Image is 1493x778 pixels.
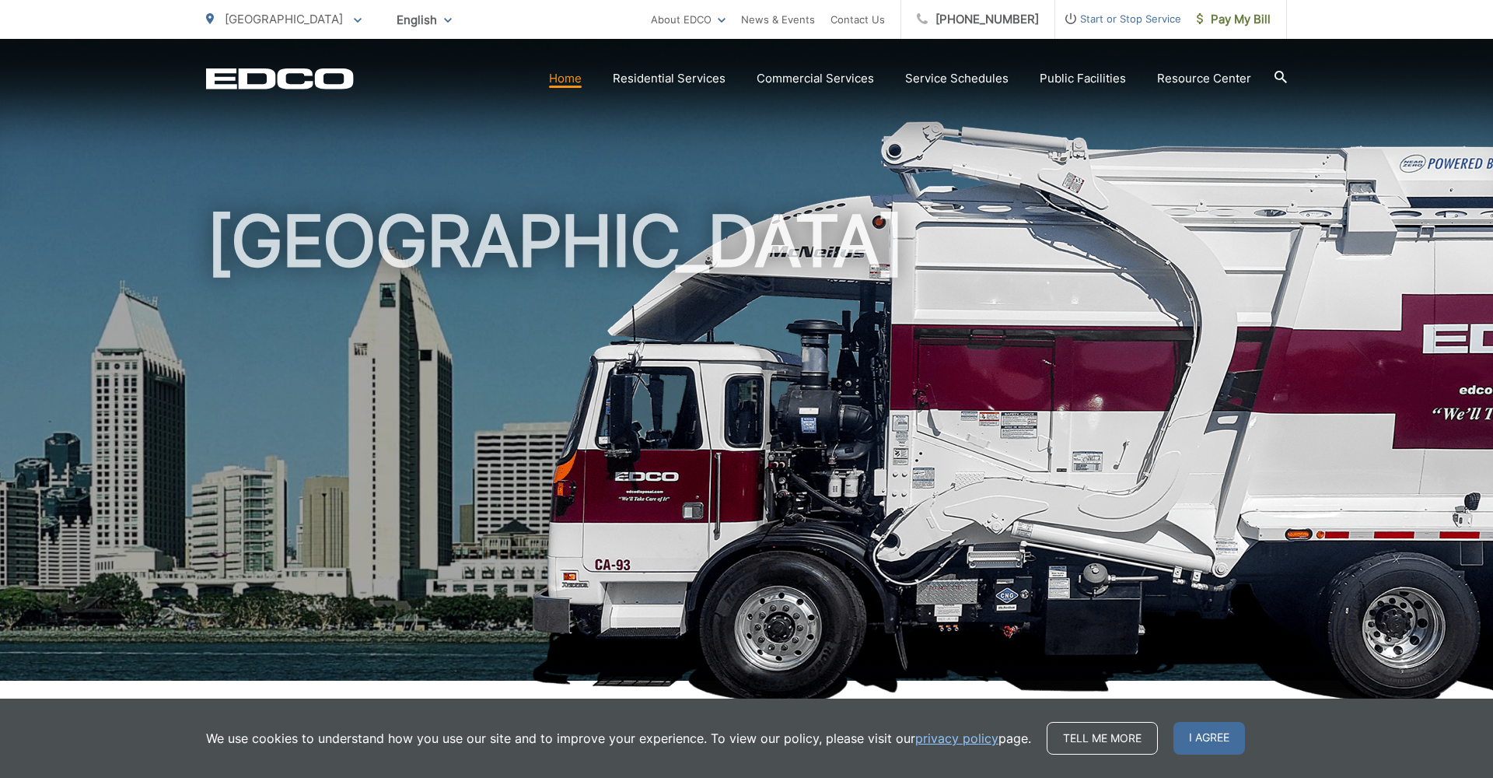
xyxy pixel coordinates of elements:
span: English [385,6,463,33]
a: EDCD logo. Return to the homepage. [206,68,354,89]
a: About EDCO [651,10,726,29]
h1: [GEOGRAPHIC_DATA] [206,202,1287,695]
a: privacy policy [915,729,998,748]
span: [GEOGRAPHIC_DATA] [225,12,343,26]
a: Service Schedules [905,69,1009,88]
a: Resource Center [1157,69,1251,88]
a: Commercial Services [757,69,874,88]
a: Tell me more [1047,722,1158,755]
a: Home [549,69,582,88]
a: Contact Us [830,10,885,29]
a: Public Facilities [1040,69,1126,88]
span: Pay My Bill [1197,10,1271,29]
span: I agree [1173,722,1245,755]
p: We use cookies to understand how you use our site and to improve your experience. To view our pol... [206,729,1031,748]
a: News & Events [741,10,815,29]
a: Residential Services [613,69,726,88]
